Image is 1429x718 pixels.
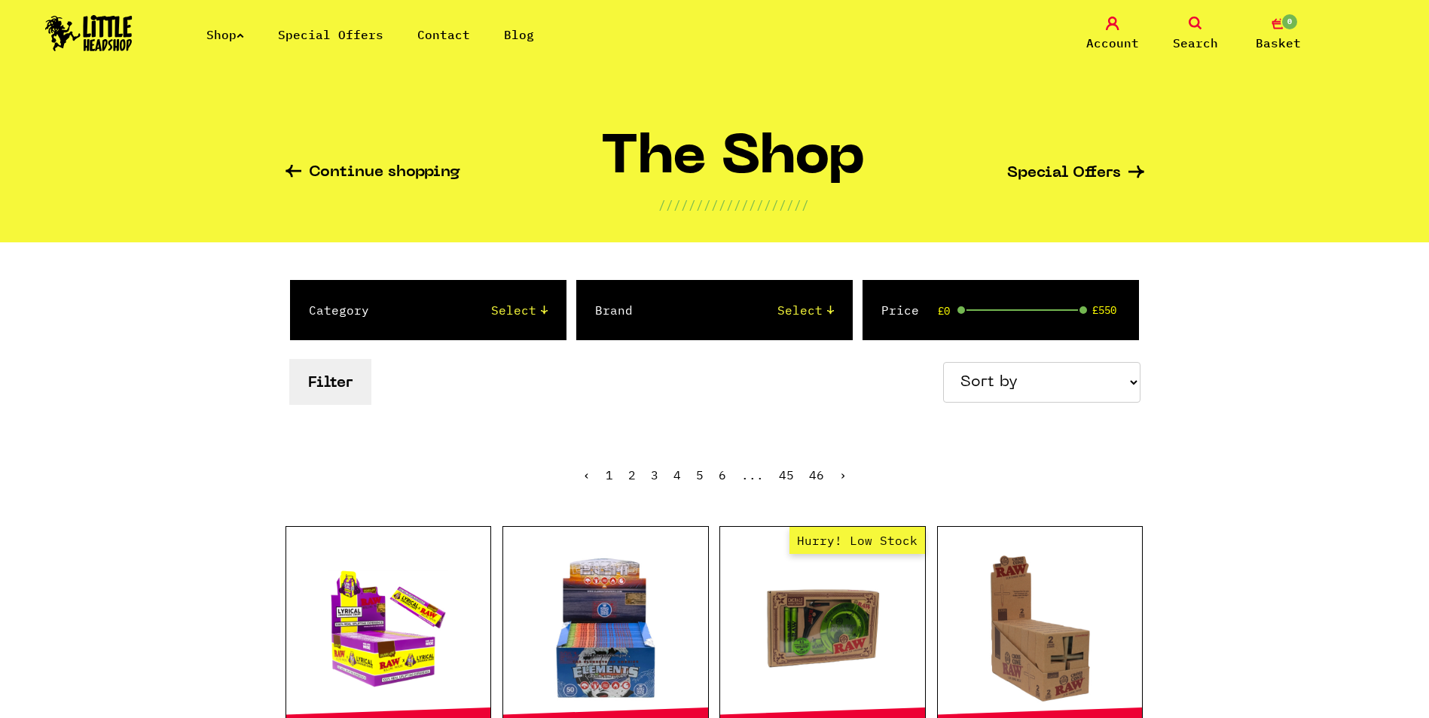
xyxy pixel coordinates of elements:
a: 45 [779,467,794,482]
img: Little Head Shop Logo [45,15,133,51]
h1: The Shop [601,133,866,196]
button: Filter [289,359,371,405]
a: Shop [206,27,244,42]
a: Next » [839,467,847,482]
span: Search [1173,34,1218,52]
p: //////////////////// [658,196,809,214]
label: Price [881,301,919,319]
a: 6 [719,467,726,482]
a: 5 [696,467,704,482]
span: £0 [938,305,950,317]
a: Special Offers [278,27,383,42]
span: Basket [1256,34,1301,52]
a: Blog [504,27,534,42]
a: 3 [651,467,658,482]
a: 46 [809,467,824,482]
a: Special Offers [1007,166,1144,181]
span: 0 [1281,13,1299,31]
span: ‹ [583,467,591,482]
span: 1 [606,467,613,482]
a: Hurry! Low Stock [720,553,925,704]
a: Contact [417,27,470,42]
a: Continue shopping [285,165,460,182]
a: Search [1158,17,1233,52]
a: 4 [673,467,681,482]
span: Hurry! Low Stock [789,527,925,554]
span: ... [741,467,764,482]
span: £550 [1092,304,1116,316]
span: Account [1086,34,1139,52]
a: 0 Basket [1241,17,1316,52]
label: Brand [595,301,633,319]
li: « Previous [583,469,591,481]
label: Category [309,301,369,319]
a: 2 [628,467,636,482]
